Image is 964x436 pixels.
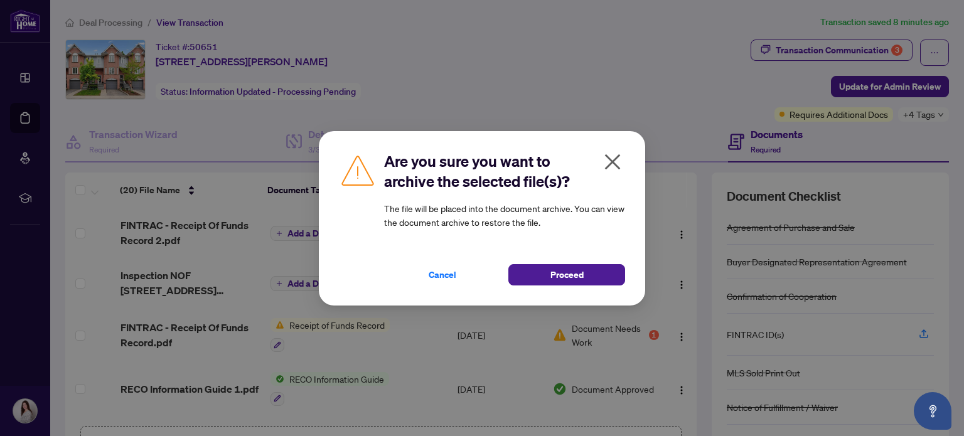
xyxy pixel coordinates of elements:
span: Cancel [429,265,456,285]
span: Proceed [550,265,584,285]
button: Cancel [384,264,501,285]
h2: Are you sure you want to archive the selected file(s)? [384,151,625,191]
button: Open asap [914,392,951,430]
article: The file will be placed into the document archive. You can view the document archive to restore t... [384,201,625,229]
img: Caution Icon [339,151,377,189]
button: Proceed [508,264,625,285]
span: close [602,152,623,172]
